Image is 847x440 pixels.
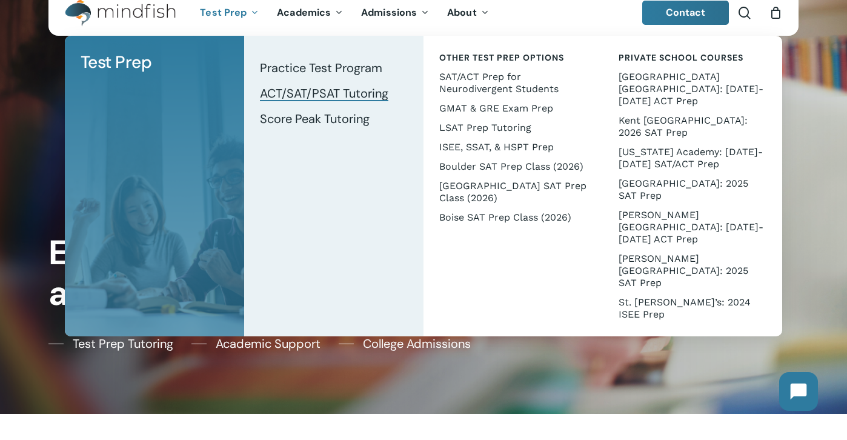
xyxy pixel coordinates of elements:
[438,8,498,18] a: About
[619,146,763,170] span: [US_STATE] Academy: [DATE]-[DATE] SAT/ACT Prep
[619,115,748,138] span: Kent [GEOGRAPHIC_DATA]: 2026 SAT Prep
[615,111,770,142] a: Kent [GEOGRAPHIC_DATA]: 2026 SAT Prep
[436,176,591,208] a: [GEOGRAPHIC_DATA] SAT Prep Class (2026)
[436,99,591,118] a: GMAT & GRE Exam Prep
[619,296,751,320] span: St. [PERSON_NAME]’s: 2024 ISEE Prep
[191,8,268,18] a: Test Prep
[256,106,411,132] a: Score Peak Tutoring
[767,360,830,423] iframe: Chatbot
[439,71,559,95] span: SAT/ACT Prep for Neurodivergent Students
[73,335,173,353] span: Test Prep Tutoring
[48,335,173,353] a: Test Prep Tutoring
[615,205,770,249] a: [PERSON_NAME][GEOGRAPHIC_DATA]: [DATE]-[DATE] ACT Prep
[619,71,763,107] span: [GEOGRAPHIC_DATA] [GEOGRAPHIC_DATA]: [DATE]-[DATE] ACT Prep
[615,48,770,67] a: Private School Courses
[615,142,770,174] a: [US_STATE] Academy: [DATE]-[DATE] SAT/ACT Prep
[666,6,706,19] span: Contact
[268,8,352,18] a: Academics
[256,81,411,106] a: ACT/SAT/PSAT Tutoring
[339,335,471,353] a: College Admissions
[615,249,770,293] a: [PERSON_NAME][GEOGRAPHIC_DATA]: 2025 SAT Prep
[439,102,553,114] span: GMAT & GRE Exam Prep
[439,122,531,133] span: LSAT Prep Tutoring
[615,174,770,205] a: [GEOGRAPHIC_DATA]: 2025 SAT Prep
[439,141,554,153] span: ISEE, SSAT, & HSPT Prep
[260,60,382,76] span: Practice Test Program
[191,335,321,353] a: Academic Support
[436,138,591,157] a: ISEE, SSAT, & HSPT Prep
[277,6,331,19] span: Academics
[439,212,571,223] span: Boise SAT Prep Class (2026)
[436,118,591,138] a: LSAT Prep Tutoring
[48,233,416,314] h1: Every Student Has a
[216,335,321,353] span: Academic Support
[619,178,748,201] span: [GEOGRAPHIC_DATA]: 2025 SAT Prep
[439,161,583,172] span: Boulder SAT Prep Class (2026)
[447,6,477,19] span: About
[769,6,782,19] a: Cart
[352,8,438,18] a: Admissions
[361,6,417,19] span: Admissions
[200,6,247,19] span: Test Prep
[260,111,370,127] span: Score Peak Tutoring
[436,48,591,67] a: Other Test Prep Options
[256,55,411,81] a: Practice Test Program
[615,293,770,324] a: St. [PERSON_NAME]’s: 2024 ISEE Prep
[81,51,152,73] span: Test Prep
[260,85,388,101] span: ACT/SAT/PSAT Tutoring
[615,67,770,111] a: [GEOGRAPHIC_DATA] [GEOGRAPHIC_DATA]: [DATE]-[DATE] ACT Prep
[77,48,232,77] a: Test Prep
[436,157,591,176] a: Boulder SAT Prep Class (2026)
[363,335,471,353] span: College Admissions
[436,67,591,99] a: SAT/ACT Prep for Neurodivergent Students
[619,253,748,288] span: [PERSON_NAME][GEOGRAPHIC_DATA]: 2025 SAT Prep
[439,180,586,204] span: [GEOGRAPHIC_DATA] SAT Prep Class (2026)
[619,52,743,63] span: Private School Courses
[439,52,564,63] span: Other Test Prep Options
[436,208,591,227] a: Boise SAT Prep Class (2026)
[642,1,729,25] a: Contact
[619,209,763,245] span: [PERSON_NAME][GEOGRAPHIC_DATA]: [DATE]-[DATE] ACT Prep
